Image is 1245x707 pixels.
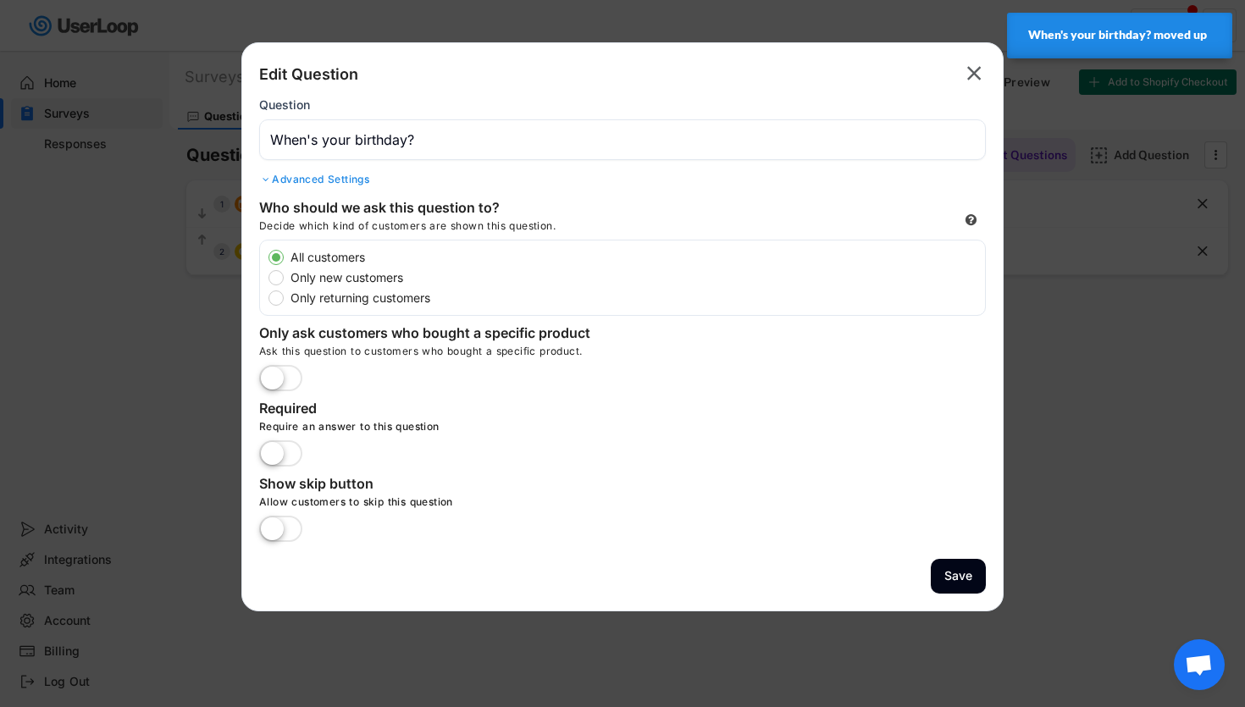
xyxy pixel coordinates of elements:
button:  [962,60,986,87]
div: Required [259,400,598,420]
div: Allow customers to skip this question [259,495,767,516]
div: Require an answer to this question [259,420,767,440]
input: Type your question here... [259,119,986,160]
div: Show skip button [259,475,598,495]
div: Question [259,97,310,113]
div: Only ask customers who bought a specific product [259,324,598,345]
div: Who should we ask this question to? [259,199,598,219]
strong: When's your birthday? moved up [1028,28,1207,41]
div: Edit Question [259,64,358,85]
div: Ask this question to customers who bought a specific product. [259,345,986,365]
label: Only returning customers [285,292,985,304]
button: Save [931,559,986,594]
div: Decide which kind of customers are shown this question. [259,219,683,240]
label: Only new customers [285,272,985,284]
div: Advanced Settings [259,173,986,186]
text:  [967,61,982,86]
div: Open chat [1174,639,1225,690]
label: All customers [285,251,985,263]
